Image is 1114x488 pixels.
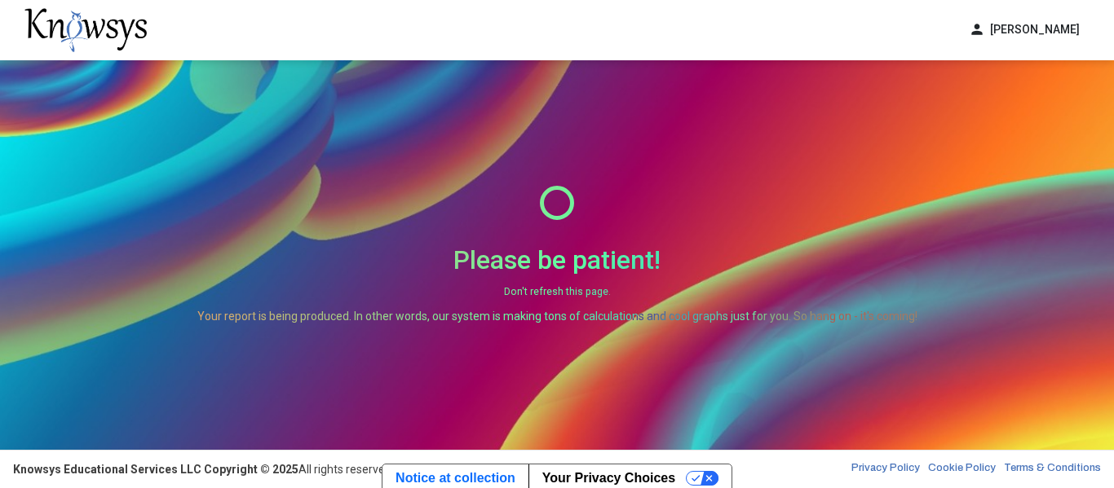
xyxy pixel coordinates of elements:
[959,16,1090,43] button: person[PERSON_NAME]
[928,461,996,477] a: Cookie Policy
[13,463,298,476] strong: Knowsys Educational Services LLC Copyright © 2025
[13,461,394,477] div: All rights reserved.
[1004,461,1101,477] a: Terms & Conditions
[197,284,917,300] small: Don't refresh this page.
[197,244,917,275] h2: Please be patient!
[24,8,147,52] img: knowsys-logo.png
[851,461,920,477] a: Privacy Policy
[969,21,985,38] span: person
[197,308,917,324] p: Your report is being produced. In other words, our system is making tons of calculations and cool...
